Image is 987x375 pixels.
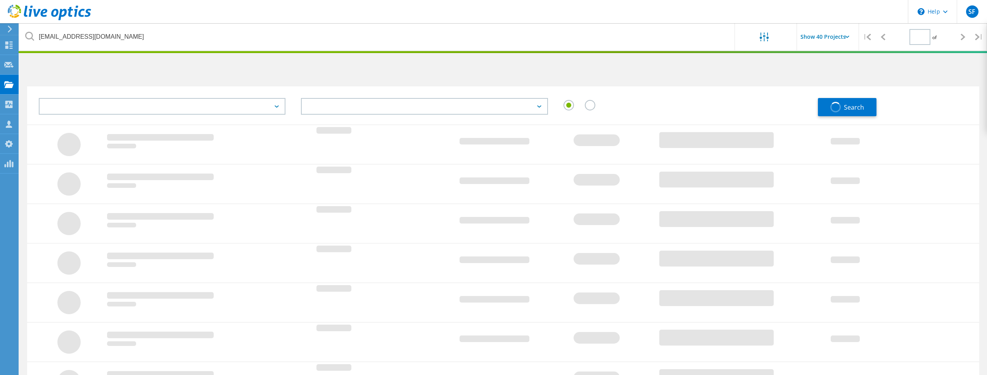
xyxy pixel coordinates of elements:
span: of [932,34,937,41]
span: SF [968,9,975,15]
div: | [971,23,987,51]
svg: \n [918,8,925,15]
input: undefined [19,23,735,50]
a: Live Optics Dashboard [8,16,91,22]
span: Search [844,103,864,112]
button: Search [818,98,876,116]
div: | [859,23,875,51]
